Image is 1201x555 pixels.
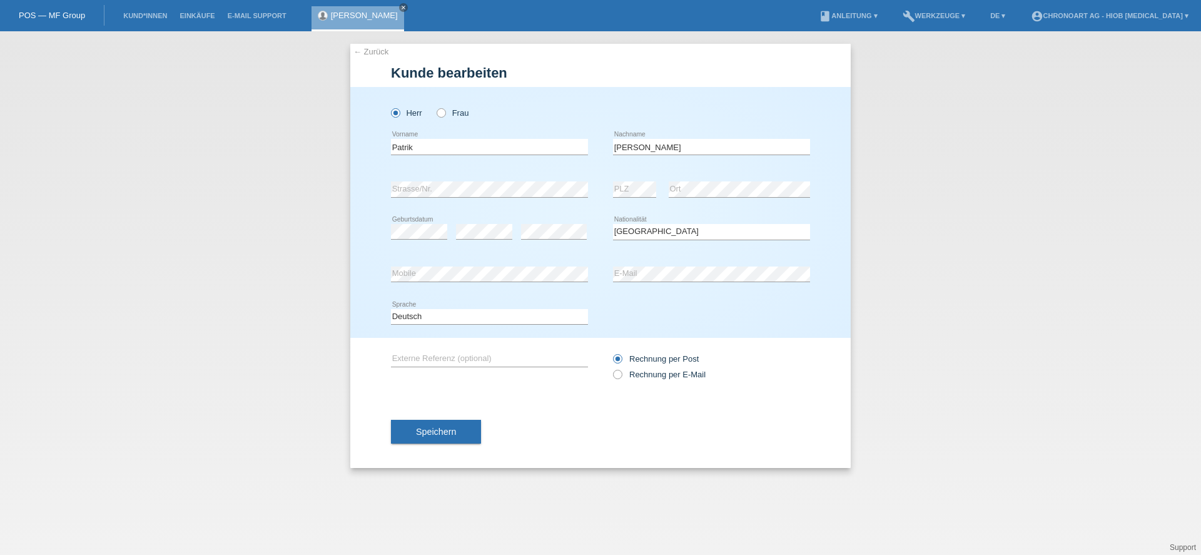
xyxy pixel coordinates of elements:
[613,370,621,385] input: Rechnung per E-Mail
[903,10,915,23] i: build
[117,12,173,19] a: Kund*innen
[819,10,831,23] i: book
[391,420,481,444] button: Speichern
[221,12,293,19] a: E-Mail Support
[399,3,408,12] a: close
[331,11,398,20] a: [PERSON_NAME]
[437,108,445,116] input: Frau
[613,370,706,379] label: Rechnung per E-Mail
[173,12,221,19] a: Einkäufe
[613,354,699,364] label: Rechnung per Post
[1170,543,1196,552] a: Support
[1025,12,1195,19] a: account_circleChronoart AG - Hiob [MEDICAL_DATA] ▾
[416,427,456,437] span: Speichern
[19,11,85,20] a: POS — MF Group
[391,65,810,81] h1: Kunde bearbeiten
[353,47,388,56] a: ← Zurück
[1031,10,1043,23] i: account_circle
[391,108,399,116] input: Herr
[813,12,883,19] a: bookAnleitung ▾
[984,12,1011,19] a: DE ▾
[437,108,469,118] label: Frau
[896,12,972,19] a: buildWerkzeuge ▾
[391,108,422,118] label: Herr
[613,354,621,370] input: Rechnung per Post
[400,4,407,11] i: close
